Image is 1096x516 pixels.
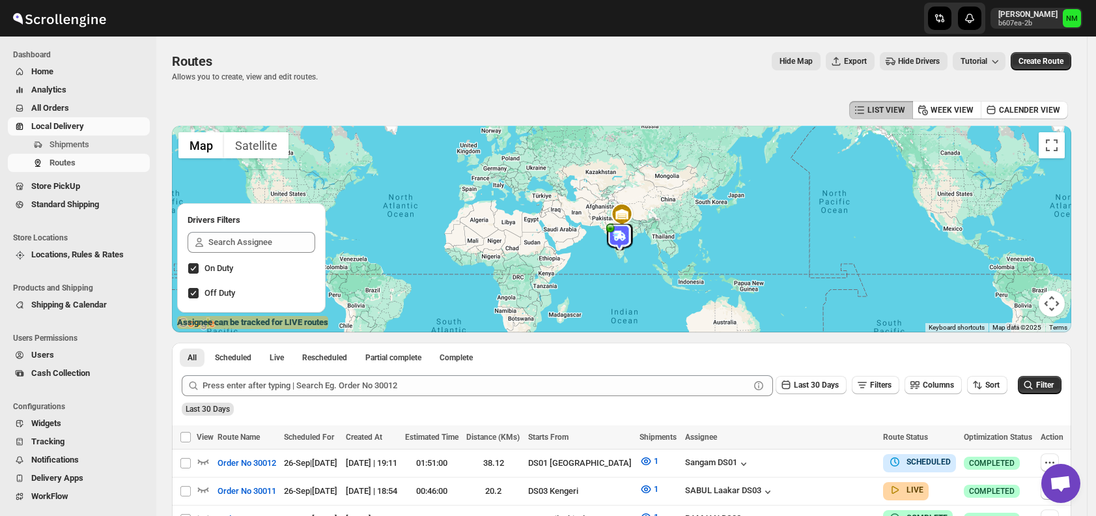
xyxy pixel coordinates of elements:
div: 20.2 [466,485,520,498]
span: Filters [870,380,892,390]
div: [DATE] | 18:54 [346,485,397,498]
span: Standard Shipping [31,199,99,209]
span: Distance (KMs) [466,433,520,442]
button: SABUL Laakar DS03 [685,485,774,498]
button: Home [8,63,150,81]
span: Locations, Rules & Rates [31,250,124,259]
span: Off Duty [204,288,235,298]
button: LIVE [888,483,923,496]
button: User menu [991,8,1082,29]
button: Last 30 Days [776,376,847,394]
span: Users Permissions [13,333,150,343]
div: 38.12 [466,457,520,470]
span: Filter [1036,380,1054,390]
button: Map camera controls [1039,291,1065,317]
button: WEEK VIEW [912,101,981,119]
button: Widgets [8,414,150,433]
a: Open this area in Google Maps (opens a new window) [175,315,218,332]
input: Press enter after typing | Search Eg. Order No 30012 [203,375,750,396]
span: Complete [440,352,473,363]
span: LIST VIEW [867,105,905,115]
p: Allows you to create, view and edit routes. [172,72,318,82]
span: Scheduled For [284,433,334,442]
span: Columns [923,380,954,390]
span: Delivery Apps [31,473,83,483]
a: Terms (opens in new tab) [1049,324,1067,331]
img: ScrollEngine [10,2,108,35]
button: Sangam DS01 [685,457,750,470]
span: Narjit Magar [1063,9,1081,27]
button: Map action label [772,52,821,70]
span: View [197,433,214,442]
span: On Duty [204,263,233,273]
text: NM [1066,14,1078,23]
span: All Orders [31,103,69,113]
span: Action [1041,433,1063,442]
span: Cash Collection [31,368,90,378]
span: Products and Shipping [13,283,150,293]
button: Users [8,346,150,364]
h2: Drivers Filters [188,214,315,227]
span: Widgets [31,418,61,428]
span: Optimization Status [964,433,1032,442]
button: Routes [8,154,150,172]
div: DS03 Kengeri [528,485,632,498]
span: Tracking [31,437,64,446]
span: Last 30 Days [186,405,230,414]
span: Create Route [1019,56,1063,66]
div: DS01 [GEOGRAPHIC_DATA] [528,457,632,470]
button: Delivery Apps [8,469,150,487]
button: Analytics [8,81,150,99]
button: Export [826,52,875,70]
button: Shipping & Calendar [8,296,150,314]
span: Users [31,350,54,360]
span: Notifications [31,455,79,465]
span: Hide Map [780,56,813,66]
button: Locations, Rules & Rates [8,246,150,264]
div: [DATE] | 19:11 [346,457,397,470]
span: WorkFlow [31,491,68,501]
button: Hide Drivers [880,52,948,70]
span: 26-Sep | [DATE] [284,458,337,468]
div: Open chat [1041,464,1080,503]
span: Live [270,352,284,363]
span: Assignee [685,433,717,442]
span: WEEK VIEW [931,105,974,115]
span: Sort [985,380,1000,390]
span: All [188,352,197,363]
span: Home [31,66,53,76]
span: Analytics [31,85,66,94]
p: [PERSON_NAME] [998,9,1058,20]
button: Show satellite imagery [224,132,288,158]
button: Order No 30011 [210,481,284,502]
button: WorkFlow [8,487,150,506]
b: SCHEDULED [906,457,951,466]
span: Map data ©2025 [992,324,1041,331]
div: 00:46:00 [405,485,458,498]
span: COMPLETED [969,486,1015,496]
span: Hide Drivers [898,56,940,66]
input: Search Assignee [208,232,315,253]
span: Shipping & Calendar [31,300,107,309]
span: Configurations [13,401,150,412]
span: Store PickUp [31,181,80,191]
img: Google [175,315,218,332]
span: Dashboard [13,50,150,60]
span: Order No 30012 [218,457,276,470]
span: Starts From [528,433,569,442]
button: Columns [905,376,962,394]
button: 1 [632,451,666,472]
span: 1 [654,456,658,466]
span: Scheduled [215,352,251,363]
button: Tutorial [953,52,1005,70]
span: Shipments [639,433,677,442]
div: 01:51:00 [405,457,458,470]
span: COMPLETED [969,458,1015,468]
span: Local Delivery [31,121,84,131]
span: 26-Sep | [DATE] [284,486,337,496]
button: Sort [967,376,1007,394]
p: b607ea-2b [998,20,1058,27]
span: Order No 30011 [218,485,276,498]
